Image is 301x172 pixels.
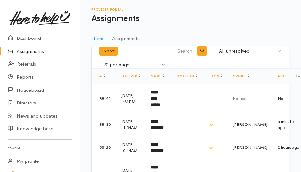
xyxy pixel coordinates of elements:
[278,145,299,150] time: 2 hours ago
[92,113,116,136] td: 88130
[116,84,146,113] td: [DATE] 1:31PM
[91,14,289,23] h1: Assignments
[208,74,222,78] a: Flags
[92,84,116,113] td: 88142
[91,31,289,46] nav: breadcrumb
[175,74,197,78] a: Location
[219,47,276,55] div: All unresolved
[278,74,300,78] a: Accepted
[99,47,118,56] button: Export
[91,35,104,42] a: Home
[121,74,141,78] a: Received
[233,145,267,150] span: [PERSON_NAME]
[157,43,194,59] input: Search
[99,59,170,71] button: 20 per page
[99,74,105,78] a: #
[91,8,289,11] h6: Provider Portal
[278,96,283,101] span: No
[8,143,72,152] h6: Profile
[104,35,140,42] li: Assignments
[233,96,247,101] span: Not set
[103,61,160,68] div: 20 per page
[215,45,285,57] button: All unresolved
[116,136,146,159] td: [DATE] 10:44AM
[92,136,116,159] td: 88120
[278,119,294,131] time: a minute ago
[151,74,164,78] a: Name
[116,113,146,136] td: [DATE] 11:54AM
[233,122,267,127] span: [PERSON_NAME]
[233,74,249,78] a: Owner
